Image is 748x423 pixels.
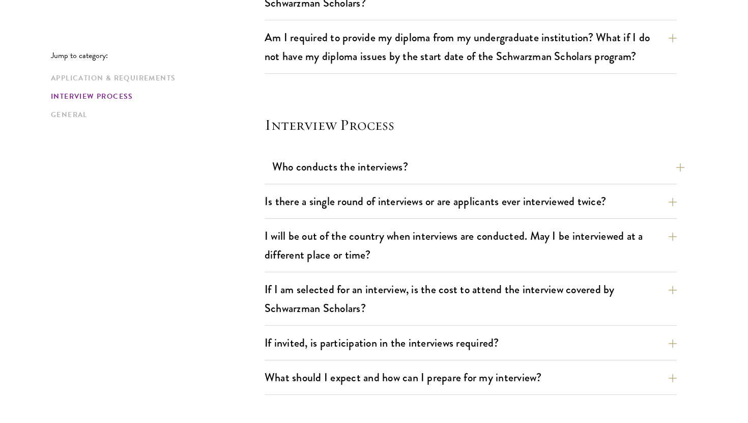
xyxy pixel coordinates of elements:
[51,109,258,120] a: General
[272,155,684,178] button: Who conducts the interviews?
[265,366,677,389] button: What should I expect and how can I prepare for my interview?
[51,91,258,102] a: Interview Process
[265,331,677,354] button: If invited, is participation in the interviews required?
[265,224,677,266] button: I will be out of the country when interviews are conducted. May I be interviewed at a different p...
[265,278,677,320] button: If I am selected for an interview, is the cost to attend the interview covered by Schwarzman Scho...
[265,26,677,68] button: Am I required to provide my diploma from my undergraduate institution? What if I do not have my d...
[265,190,677,213] button: Is there a single round of interviews or are applicants ever interviewed twice?
[51,73,258,83] a: Application & Requirements
[51,51,265,60] p: Jump to category:
[265,115,677,135] h4: Interview Process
